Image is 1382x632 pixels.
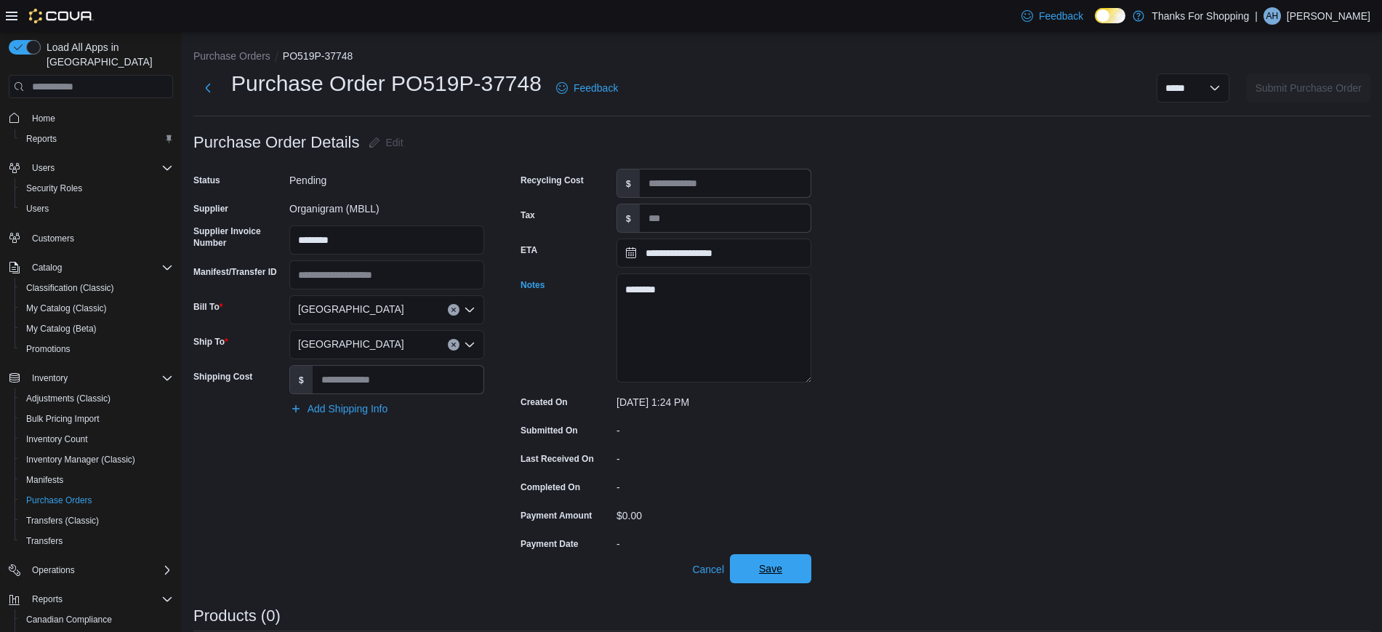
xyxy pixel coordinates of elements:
span: Bulk Pricing Import [26,413,100,425]
span: Users [20,200,173,217]
span: Purchase Orders [26,495,92,506]
label: $ [290,366,313,393]
span: Security Roles [20,180,173,197]
span: Submit Purchase Order [1256,81,1362,95]
button: PO519P-37748 [283,50,353,62]
label: Ship To [193,336,228,348]
label: Notes [521,279,545,291]
span: Users [26,159,173,177]
span: Transfers [26,535,63,547]
a: Inventory Count [20,431,94,448]
button: Purchase Orders [15,490,179,511]
span: Transfers (Classic) [26,515,99,527]
span: Transfers (Classic) [20,512,173,529]
span: Purchase Orders [20,492,173,509]
span: Promotions [20,340,173,358]
a: Promotions [20,340,76,358]
a: Bulk Pricing Import [20,410,105,428]
button: Reports [15,129,179,149]
span: Adjustments (Classic) [20,390,173,407]
span: Inventory Count [26,433,88,445]
span: Customers [32,233,74,244]
div: - [616,419,811,436]
h3: Products (0) [193,607,281,625]
label: Completed On [521,481,580,493]
span: Reports [32,593,63,605]
span: Users [32,162,55,174]
span: Reports [20,130,173,148]
button: Classification (Classic) [15,278,179,298]
a: My Catalog (Classic) [20,300,113,317]
button: Transfers [15,531,179,551]
a: Canadian Compliance [20,611,118,628]
button: Users [15,199,179,219]
button: Operations [3,560,179,580]
button: Adjustments (Classic) [15,388,179,409]
button: Submit Purchase Order [1247,73,1370,103]
span: AH [1266,7,1279,25]
label: Created On [521,396,568,408]
span: Dark Mode [1095,23,1096,24]
button: Customers [3,228,179,249]
label: Payment Amount [521,510,592,521]
button: Clear input [448,339,459,351]
button: Add Shipping Info [284,394,394,423]
div: Pending [289,169,484,186]
label: Supplier [193,203,228,215]
span: Manifests [26,474,63,486]
button: Purchase Orders [193,50,270,62]
h1: Purchase Order PO519P-37748 [231,69,542,98]
span: My Catalog (Beta) [26,323,97,335]
button: Promotions [15,339,179,359]
button: Clear input [448,304,459,316]
span: Adjustments (Classic) [26,393,111,404]
span: Classification (Classic) [20,279,173,297]
button: Transfers (Classic) [15,511,179,531]
label: $ [617,169,640,197]
label: Manifest/Transfer ID [193,266,277,278]
span: Operations [26,561,173,579]
a: Feedback [1016,1,1089,31]
button: My Catalog (Beta) [15,319,179,339]
span: My Catalog (Classic) [20,300,173,317]
button: Inventory Manager (Classic) [15,449,179,470]
button: Next [193,73,222,103]
a: Home [26,110,61,127]
span: Save [759,561,782,576]
button: My Catalog (Classic) [15,298,179,319]
img: Cova [29,9,94,23]
button: Inventory [26,369,73,387]
button: Open list of options [464,304,475,316]
div: $0.00 [616,504,811,521]
button: Users [26,159,60,177]
button: Users [3,158,179,178]
label: Supplier Invoice Number [193,225,284,249]
button: Bulk Pricing Import [15,409,179,429]
label: $ [617,204,640,232]
a: Manifests [20,471,69,489]
a: Purchase Orders [20,492,98,509]
span: Operations [32,564,75,576]
h3: Purchase Order Details [193,134,360,151]
label: Status [193,175,220,186]
span: Reports [26,591,173,608]
span: Manifests [20,471,173,489]
p: Thanks For Shopping [1152,7,1249,25]
div: [DATE] 1:24 PM [616,391,811,408]
label: Submitted On [521,425,578,436]
div: - [616,447,811,465]
span: Inventory Manager (Classic) [20,451,173,468]
p: | [1255,7,1258,25]
button: Canadian Compliance [15,609,179,630]
span: Cancel [692,562,724,577]
label: Recycling Cost [521,175,584,186]
label: Last Received On [521,453,594,465]
button: Manifests [15,470,179,490]
button: Save [730,554,811,583]
button: Reports [3,589,179,609]
button: Catalog [3,257,179,278]
button: Operations [26,561,81,579]
span: Catalog [32,262,62,273]
label: Bill To [193,301,222,313]
button: Inventory Count [15,429,179,449]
